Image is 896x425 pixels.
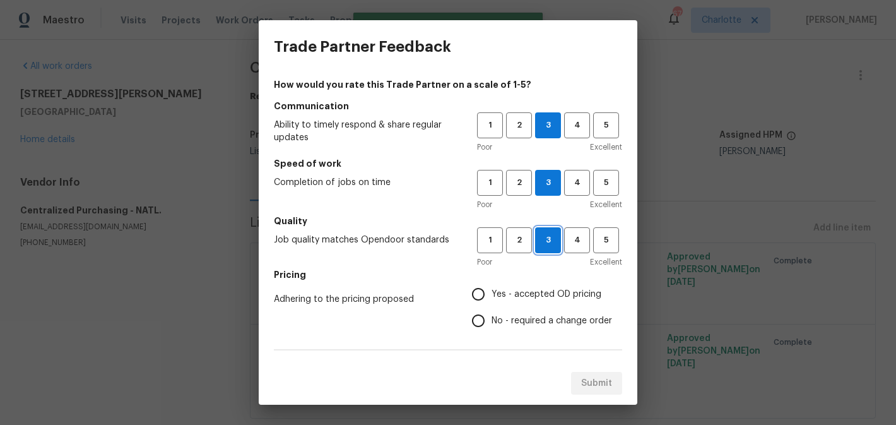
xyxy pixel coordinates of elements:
div: Pricing [472,281,622,334]
h3: Trade Partner Feedback [274,38,451,56]
span: 4 [565,176,589,190]
button: 1 [477,227,503,253]
button: 4 [564,170,590,196]
span: Poor [477,198,492,211]
span: 1 [478,176,502,190]
span: Ability to timely respond & share regular updates [274,119,457,144]
span: 5 [594,118,618,133]
span: Poor [477,141,492,153]
button: 5 [593,170,619,196]
span: Excellent [590,198,622,211]
span: Poor [477,256,492,268]
h5: Quality [274,215,622,227]
button: 2 [506,170,532,196]
button: 3 [535,170,561,196]
button: 4 [564,112,590,138]
span: 3 [536,118,560,133]
span: Excellent [590,256,622,268]
h4: How would you rate this Trade Partner on a scale of 1-5? [274,78,622,91]
h5: Speed of work [274,157,622,170]
button: 5 [593,227,619,253]
span: 5 [594,176,618,190]
button: 5 [593,112,619,138]
span: 1 [478,233,502,248]
span: Yes - accepted OD pricing [492,288,601,301]
span: No - required a change order [492,314,612,328]
button: 4 [564,227,590,253]
span: 4 [565,118,589,133]
span: Completion of jobs on time [274,176,457,189]
span: Job quality matches Opendoor standards [274,234,457,246]
span: 1 [478,118,502,133]
button: 3 [535,227,561,253]
span: 2 [507,233,531,248]
span: 2 [507,118,531,133]
button: 1 [477,170,503,196]
span: 3 [536,233,560,248]
span: 2 [507,176,531,190]
button: 2 [506,112,532,138]
button: 3 [535,112,561,138]
h5: Communication [274,100,622,112]
span: Excellent [590,141,622,153]
button: 1 [477,112,503,138]
span: Adhering to the pricing proposed [274,293,452,306]
span: 5 [594,233,618,248]
h5: Pricing [274,268,622,281]
span: 3 [536,176,560,190]
span: 4 [565,233,589,248]
button: 2 [506,227,532,253]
